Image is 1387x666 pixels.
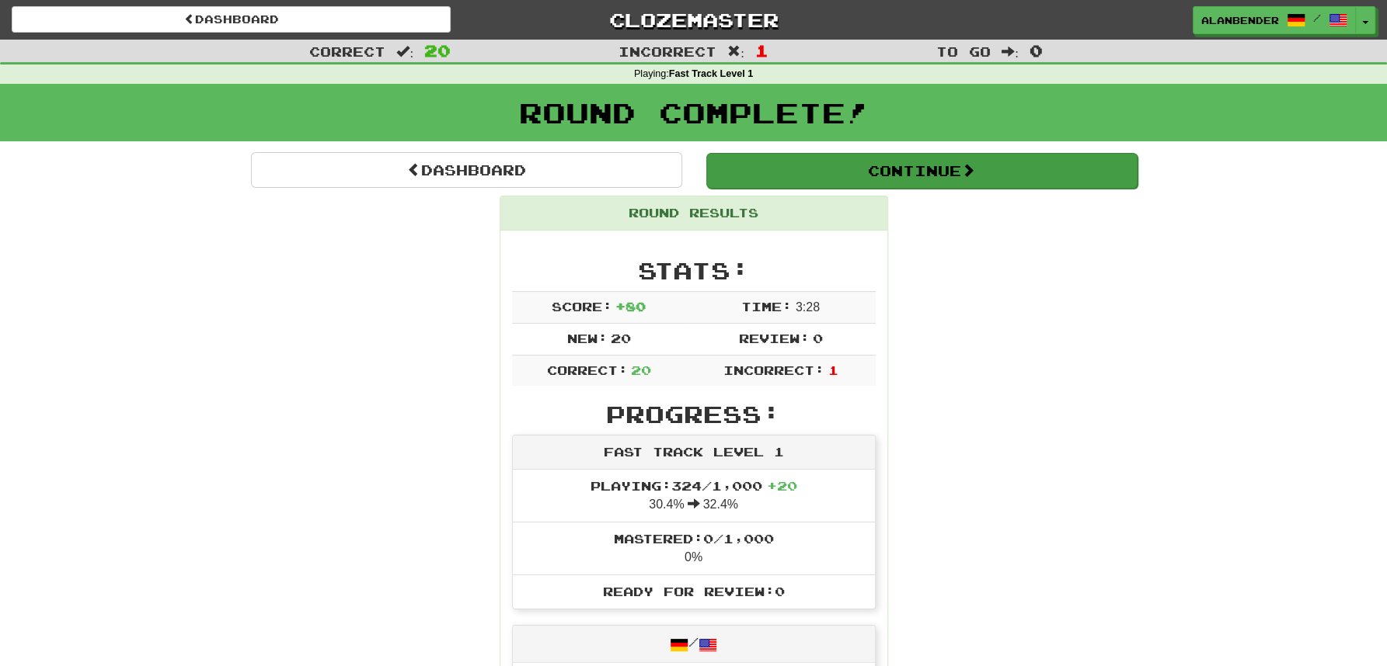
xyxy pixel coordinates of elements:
strong: Fast Track Level 1 [669,68,754,79]
span: + 80 [615,299,646,314]
span: 0 [1030,41,1043,60]
li: 0% [513,522,875,575]
h2: Stats: [512,258,876,283]
a: Clozemaster [474,6,913,33]
span: Time: [741,299,792,314]
span: Score: [552,299,612,314]
span: 3 : 28 [796,300,820,314]
span: 20 [424,41,451,60]
span: Correct [309,43,385,59]
span: Review: [738,331,809,345]
a: AlanBender / [1193,6,1356,34]
a: Dashboard [12,6,451,33]
span: : [396,45,413,58]
span: Correct: [546,362,627,377]
button: Continue [706,153,1138,189]
span: + 20 [767,478,797,493]
span: 1 [755,41,768,60]
div: Round Results [500,196,887,231]
div: Fast Track Level 1 [513,435,875,470]
span: 20 [631,362,651,377]
span: New: [566,331,607,345]
span: Mastered: 0 / 1,000 [614,531,774,546]
a: Dashboard [251,152,682,188]
span: 1 [828,362,838,377]
span: Ready for Review: 0 [603,584,785,598]
span: AlanBender [1201,13,1279,27]
span: 0 [813,331,823,345]
li: 30.4% 32.4% [513,470,875,522]
span: Playing: 324 / 1,000 [591,478,797,493]
span: Incorrect [619,43,716,59]
span: / [1313,12,1321,23]
span: : [727,45,744,58]
span: To go [936,43,991,59]
div: / [513,626,875,662]
span: Incorrect: [723,362,824,377]
h2: Progress: [512,401,876,427]
span: 20 [611,331,631,345]
span: : [1002,45,1019,58]
h1: Round Complete! [5,97,1382,128]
